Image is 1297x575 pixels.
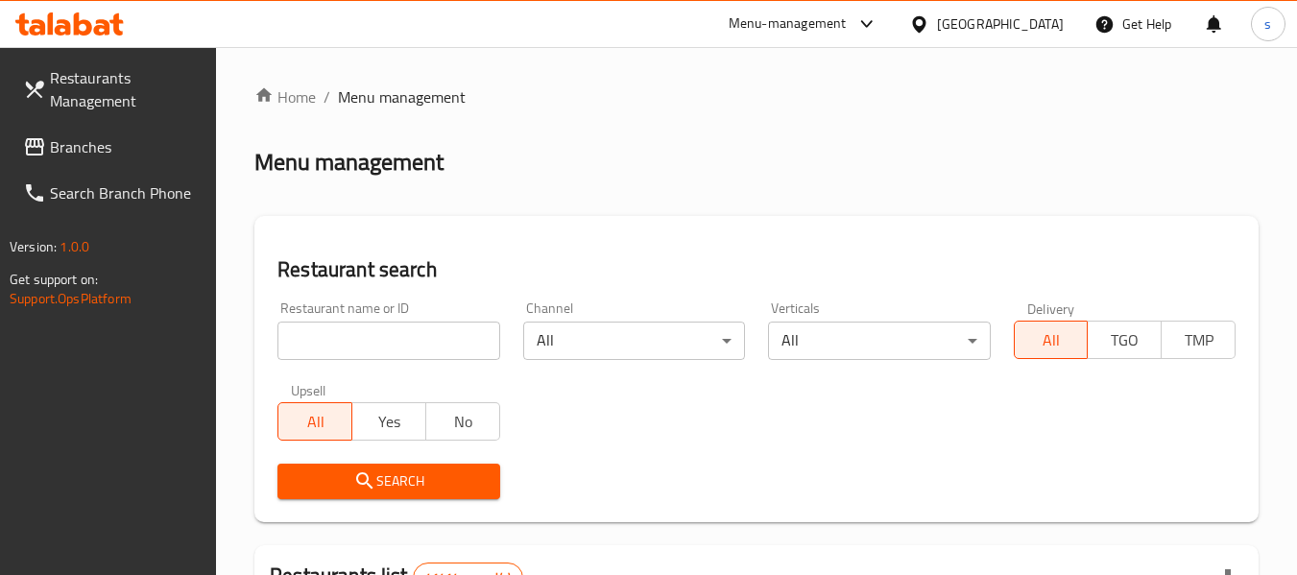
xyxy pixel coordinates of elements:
[291,383,326,396] label: Upsell
[1095,326,1154,354] span: TGO
[1022,326,1081,354] span: All
[254,85,1259,108] nav: breadcrumb
[729,12,847,36] div: Menu-management
[1169,326,1228,354] span: TMP
[254,147,444,178] h2: Menu management
[50,135,202,158] span: Branches
[360,408,419,436] span: Yes
[937,13,1064,35] div: [GEOGRAPHIC_DATA]
[523,322,745,360] div: All
[434,408,492,436] span: No
[8,124,217,170] a: Branches
[8,170,217,216] a: Search Branch Phone
[1027,301,1075,315] label: Delivery
[286,408,345,436] span: All
[1161,321,1236,359] button: TMP
[1087,321,1162,359] button: TGO
[10,267,98,292] span: Get support on:
[254,85,316,108] a: Home
[1014,321,1089,359] button: All
[293,469,484,493] span: Search
[338,85,466,108] span: Menu management
[50,181,202,204] span: Search Branch Phone
[50,66,202,112] span: Restaurants Management
[1264,13,1271,35] span: s
[10,234,57,259] span: Version:
[277,402,352,441] button: All
[277,322,499,360] input: Search for restaurant name or ID..
[277,464,499,499] button: Search
[10,286,132,311] a: Support.OpsPlatform
[324,85,330,108] li: /
[277,255,1236,284] h2: Restaurant search
[768,322,990,360] div: All
[8,55,217,124] a: Restaurants Management
[60,234,89,259] span: 1.0.0
[351,402,426,441] button: Yes
[425,402,500,441] button: No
